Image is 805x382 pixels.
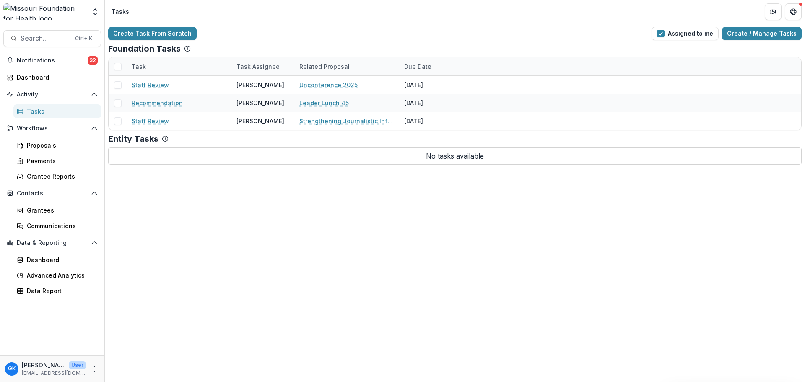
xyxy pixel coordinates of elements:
div: Advanced Analytics [27,271,94,280]
button: Search... [3,30,101,47]
div: Due Date [399,62,436,71]
div: [PERSON_NAME] [236,117,284,125]
div: Grace Kyung [8,366,16,372]
div: Dashboard [17,73,94,82]
div: Communications [27,221,94,230]
a: Create Task From Scratch [108,27,197,40]
button: Notifications32 [3,54,101,67]
div: [PERSON_NAME] [236,99,284,107]
div: [DATE] [399,94,462,112]
button: Open Data & Reporting [3,236,101,249]
button: More [89,364,99,374]
p: No tasks available [108,147,802,165]
div: Task [127,57,231,75]
a: Staff Review [132,117,169,125]
div: Task [127,62,151,71]
span: Search... [21,34,70,42]
div: Due Date [399,57,462,75]
div: Task Assignee [231,57,294,75]
a: Leader Lunch 45 [299,99,349,107]
a: Data Report [13,284,101,298]
div: Related Proposal [294,57,399,75]
a: Grantee Reports [13,169,101,183]
p: Foundation Tasks [108,44,181,54]
a: Unconference 2025 [299,81,358,89]
span: Activity [17,91,88,98]
p: User [69,361,86,369]
a: Grantees [13,203,101,217]
div: Payments [27,156,94,165]
div: Ctrl + K [73,34,94,43]
span: Notifications [17,57,88,64]
nav: breadcrumb [108,5,132,18]
img: Missouri Foundation for Health logo [3,3,86,20]
div: Data Report [27,286,94,295]
button: Open Activity [3,88,101,101]
div: [DATE] [399,112,462,130]
p: [PERSON_NAME] [22,361,65,369]
div: Tasks [27,107,94,116]
span: Data & Reporting [17,239,88,247]
p: Entity Tasks [108,134,158,144]
button: Open Workflows [3,122,101,135]
button: Assigned to me [652,27,719,40]
a: Dashboard [13,253,101,267]
p: [EMAIL_ADDRESS][DOMAIN_NAME] [22,369,86,377]
button: Open entity switcher [89,3,101,20]
div: [PERSON_NAME] [236,81,284,89]
a: Tasks [13,104,101,118]
div: Related Proposal [294,62,355,71]
a: Create / Manage Tasks [722,27,802,40]
a: Staff Review [132,81,169,89]
button: Partners [765,3,782,20]
a: Communications [13,219,101,233]
div: Proposals [27,141,94,150]
a: Payments [13,154,101,168]
span: Contacts [17,190,88,197]
a: Strengthening Journalistic Infrastructure [299,117,394,125]
span: Workflows [17,125,88,132]
button: Open Contacts [3,187,101,200]
div: Dashboard [27,255,94,264]
div: Grantee Reports [27,172,94,181]
a: Advanced Analytics [13,268,101,282]
div: [DATE] [399,76,462,94]
a: Recommendation [132,99,183,107]
a: Dashboard [3,70,101,84]
a: Proposals [13,138,101,152]
div: Grantees [27,206,94,215]
span: 32 [88,56,98,65]
div: Task Assignee [231,62,285,71]
button: Get Help [785,3,802,20]
div: Tasks [112,7,129,16]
